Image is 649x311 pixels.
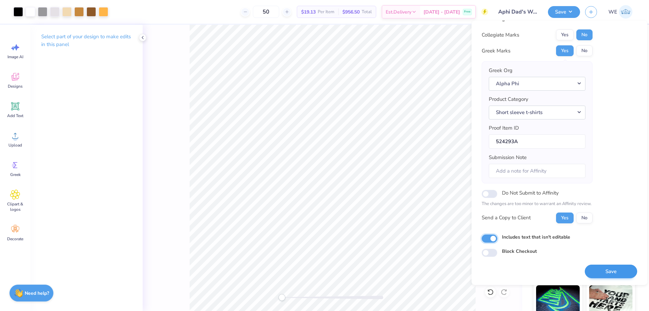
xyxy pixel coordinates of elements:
input: – – [253,6,279,18]
span: Upload [8,142,22,148]
span: Greek [10,172,21,177]
span: Est. Delivery [386,8,411,16]
label: Includes text that isn't editable [502,234,570,241]
span: Total [362,8,372,16]
label: Proof Item ID [489,124,519,132]
div: Greek Marks [482,47,510,55]
input: Add a note for Affinity [489,164,585,178]
label: Product Category [489,95,528,103]
button: Yes [556,213,574,223]
button: No [576,213,593,223]
div: Accessibility label [279,294,285,301]
label: Do Not Submit to Affinity [502,188,559,197]
span: Decorate [7,236,23,242]
button: Short sleeve t-shirts [489,106,585,119]
strong: Need help? [25,290,49,296]
span: Per Item [318,8,334,16]
p: Select part of your design to make edits in this panel [41,33,132,48]
span: $956.50 [342,8,360,16]
span: Free [464,9,471,14]
span: Add Text [7,113,23,118]
input: Untitled Design [493,5,543,19]
button: Save [548,6,580,18]
button: Save [585,265,637,279]
span: WE [608,8,617,16]
p: The changes are too minor to warrant an Affinity review. [482,201,593,207]
div: Collegiate Marks [482,31,519,39]
label: Greek Org [489,67,512,74]
span: Clipart & logos [4,201,26,212]
span: Designs [8,84,23,89]
img: Werrine Empeynado [619,5,632,19]
span: $19.13 [301,8,316,16]
a: WE [605,5,635,19]
div: Send a Copy to Client [482,214,531,222]
span: Image AI [7,54,23,60]
label: Block Checkout [502,248,537,255]
button: Yes [556,29,574,40]
label: Submission Note [489,154,527,161]
button: No [576,29,593,40]
button: No [576,45,593,56]
span: [DATE] - [DATE] [424,8,460,16]
button: Yes [556,45,574,56]
button: Alpha Phi [489,77,585,91]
